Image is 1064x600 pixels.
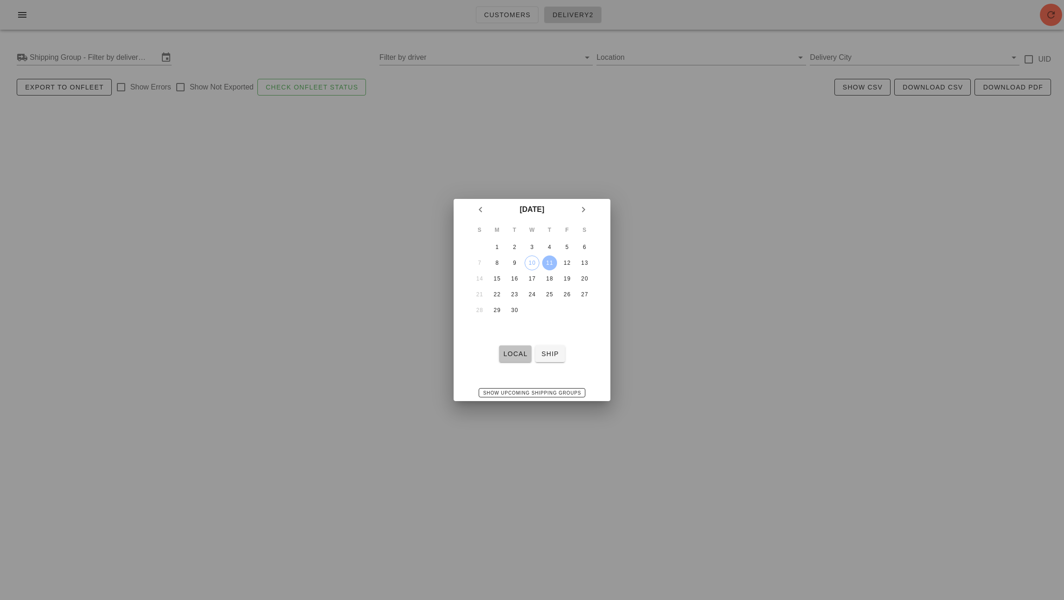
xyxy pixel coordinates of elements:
[490,244,505,250] div: 1
[471,221,488,239] th: S
[507,260,522,266] div: 9
[507,271,522,286] button: 16
[525,291,539,298] div: 24
[490,260,505,266] div: 8
[525,275,539,282] div: 17
[524,221,540,239] th: W
[542,275,557,282] div: 18
[507,291,522,298] div: 23
[577,291,592,298] div: 27
[577,260,592,266] div: 13
[499,345,531,362] button: local
[559,260,574,266] div: 12
[507,303,522,318] button: 30
[535,345,565,362] button: ship
[575,201,592,218] button: Next month
[525,271,539,286] button: 17
[542,240,557,255] button: 4
[542,244,557,250] div: 4
[507,255,522,270] button: 9
[559,244,574,250] div: 5
[542,287,557,302] button: 25
[577,271,592,286] button: 20
[516,201,548,218] button: [DATE]
[577,240,592,255] button: 6
[490,271,505,286] button: 15
[490,255,505,270] button: 8
[525,240,539,255] button: 3
[559,255,574,270] button: 12
[542,271,557,286] button: 18
[483,390,581,396] span: Show Upcoming Shipping Groups
[541,221,558,239] th: T
[490,287,505,302] button: 22
[559,271,574,286] button: 19
[479,388,585,397] button: Show Upcoming Shipping Groups
[559,275,574,282] div: 19
[525,260,539,266] div: 10
[542,255,557,270] button: 11
[525,255,539,270] button: 10
[490,291,505,298] div: 22
[503,350,527,357] span: local
[489,221,506,239] th: M
[525,244,539,250] div: 3
[490,275,505,282] div: 15
[490,240,505,255] button: 1
[542,260,557,266] div: 11
[559,287,574,302] button: 26
[507,240,522,255] button: 2
[559,240,574,255] button: 5
[559,221,576,239] th: F
[577,287,592,302] button: 27
[559,291,574,298] div: 26
[507,307,522,313] div: 30
[577,275,592,282] div: 20
[490,303,505,318] button: 29
[576,221,593,239] th: S
[525,287,539,302] button: 24
[507,287,522,302] button: 23
[507,275,522,282] div: 16
[507,244,522,250] div: 2
[539,350,561,357] span: ship
[472,201,489,218] button: Previous month
[490,307,505,313] div: 29
[577,244,592,250] div: 6
[506,221,523,239] th: T
[577,255,592,270] button: 13
[542,291,557,298] div: 25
